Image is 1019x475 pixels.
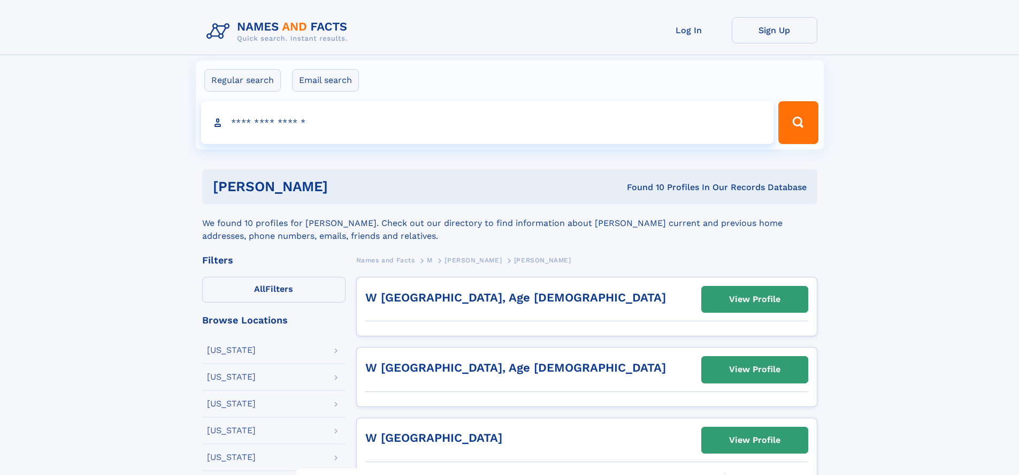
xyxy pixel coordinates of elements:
span: [PERSON_NAME] [514,257,571,264]
div: View Profile [729,357,780,382]
label: Filters [202,277,346,303]
a: Sign Up [732,17,817,43]
h1: [PERSON_NAME] [213,180,478,193]
div: Browse Locations [202,315,346,325]
div: [US_STATE] [207,426,256,435]
a: W [GEOGRAPHIC_DATA] [365,431,502,444]
div: Filters [202,255,346,265]
button: Search Button [778,101,818,144]
a: W [GEOGRAPHIC_DATA], Age [DEMOGRAPHIC_DATA] [365,361,666,374]
label: Regular search [204,69,281,92]
div: [US_STATE] [207,453,256,462]
a: View Profile [702,427,808,453]
div: [US_STATE] [207,373,256,381]
a: Names and Facts [356,253,415,267]
a: View Profile [702,357,808,382]
img: Logo Names and Facts [202,17,356,46]
a: [PERSON_NAME] [445,253,502,267]
div: Found 10 Profiles In Our Records Database [477,182,807,193]
div: [US_STATE] [207,399,256,408]
div: View Profile [729,287,780,312]
a: W [GEOGRAPHIC_DATA], Age [DEMOGRAPHIC_DATA] [365,291,666,304]
label: Email search [292,69,359,92]
div: View Profile [729,428,780,453]
span: M [427,257,433,264]
span: All [254,284,265,294]
a: View Profile [702,286,808,312]
span: [PERSON_NAME] [445,257,502,264]
div: We found 10 profiles for [PERSON_NAME]. Check out our directory to find information about [PERSON... [202,204,817,243]
div: [US_STATE] [207,346,256,355]
a: M [427,253,433,267]
a: Log In [646,17,732,43]
input: search input [201,101,774,144]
